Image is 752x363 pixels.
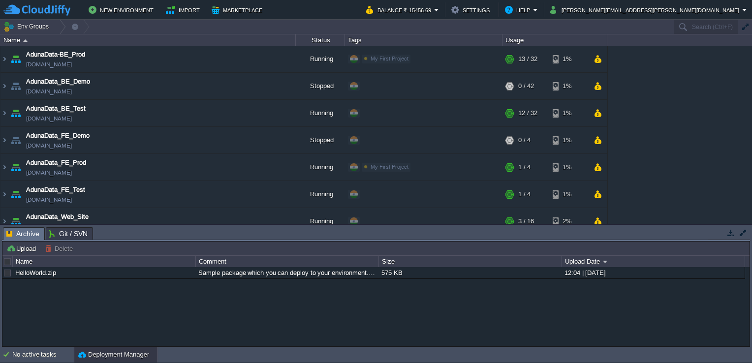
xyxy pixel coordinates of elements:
span: My First Project [371,164,408,170]
a: [DOMAIN_NAME] [26,168,72,178]
img: AMDAwAAAACH5BAEAAAAALAAAAAABAAEAAAICRAEAOw== [9,46,23,72]
img: AMDAwAAAACH5BAEAAAAALAAAAAABAAEAAAICRAEAOw== [0,181,8,208]
img: AMDAwAAAACH5BAEAAAAALAAAAAABAAEAAAICRAEAOw== [0,100,8,126]
div: Status [296,34,345,46]
div: Running [296,181,345,208]
button: Env Groups [3,20,52,33]
iframe: chat widget [711,324,742,353]
div: 13 / 32 [518,46,537,72]
img: AMDAwAAAACH5BAEAAAAALAAAAAABAAEAAAICRAEAOw== [9,100,23,126]
div: 2% [553,208,585,235]
a: [DOMAIN_NAME] [26,195,72,205]
div: Name [13,256,195,267]
div: Upload Date [563,256,745,267]
div: Size [379,256,562,267]
div: Running [296,208,345,235]
img: AMDAwAAAACH5BAEAAAAALAAAAAABAAEAAAICRAEAOw== [0,127,8,153]
div: 1% [553,73,585,99]
div: Stopped [296,127,345,153]
a: [DOMAIN_NAME] [26,87,72,96]
div: 1% [553,154,585,181]
a: AdunaData_BE_Test [26,104,86,114]
span: Archive [6,228,39,240]
img: AMDAwAAAACH5BAEAAAAALAAAAAABAAEAAAICRAEAOw== [9,154,23,181]
img: AMDAwAAAACH5BAEAAAAALAAAAAABAAEAAAICRAEAOw== [0,208,8,235]
a: [DOMAIN_NAME] [26,60,72,69]
div: 12 / 32 [518,100,537,126]
button: Deployment Manager [78,350,149,360]
button: Import [166,4,203,16]
img: AMDAwAAAACH5BAEAAAAALAAAAAABAAEAAAICRAEAOw== [9,127,23,153]
span: Git / SVN [49,228,88,240]
div: Name [1,34,295,46]
div: Running [296,100,345,126]
div: 1 / 4 [518,154,531,181]
button: Balance ₹-15456.69 [366,4,434,16]
a: [DOMAIN_NAME] [26,222,72,232]
img: AMDAwAAAACH5BAEAAAAALAAAAAABAAEAAAICRAEAOw== [9,208,23,235]
div: 12:04 | [DATE] [562,267,744,278]
div: 1% [553,181,585,208]
div: Sample package which you can deploy to your environment. Feel free to delete and upload a package... [196,267,378,278]
div: Running [296,154,345,181]
div: 1 / 4 [518,181,531,208]
div: 3 / 16 [518,208,534,235]
a: AdunaData_BE_Demo [26,77,90,87]
img: AMDAwAAAACH5BAEAAAAALAAAAAABAAEAAAICRAEAOw== [0,73,8,99]
button: New Environment [89,4,157,16]
a: AdunaData_FE_Test [26,185,85,195]
img: AMDAwAAAACH5BAEAAAAALAAAAAABAAEAAAICRAEAOw== [9,73,23,99]
div: Usage [503,34,607,46]
button: Settings [451,4,493,16]
img: AMDAwAAAACH5BAEAAAAALAAAAAABAAEAAAICRAEAOw== [23,39,28,42]
img: AMDAwAAAACH5BAEAAAAALAAAAAABAAEAAAICRAEAOw== [0,46,8,72]
div: Comment [196,256,378,267]
button: Delete [45,244,76,253]
a: AdunaData-BE_Prod [26,50,85,60]
div: 0 / 42 [518,73,534,99]
button: Help [505,4,533,16]
div: Stopped [296,73,345,99]
a: [DOMAIN_NAME] [26,114,72,123]
a: AdunaData_Web_Site [26,212,89,222]
button: [PERSON_NAME][EMAIL_ADDRESS][PERSON_NAME][DOMAIN_NAME] [550,4,742,16]
div: Running [296,46,345,72]
span: My First Project [371,56,408,61]
button: Upload [6,244,39,253]
div: 1% [553,100,585,126]
a: AdunaData_FE_Demo [26,131,90,141]
div: No active tasks [12,347,74,363]
img: AMDAwAAAACH5BAEAAAAALAAAAAABAAEAAAICRAEAOw== [9,181,23,208]
a: AdunaData_FE_Prod [26,158,86,168]
div: 0 / 4 [518,127,531,153]
img: AMDAwAAAACH5BAEAAAAALAAAAAABAAEAAAICRAEAOw== [0,154,8,181]
button: Marketplace [212,4,265,16]
div: 1% [553,127,585,153]
div: 1% [553,46,585,72]
div: Tags [345,34,502,46]
a: [DOMAIN_NAME] [26,141,72,151]
a: HelloWorld.zip [15,269,56,276]
div: 575 KB [379,267,561,278]
img: CloudJiffy [3,4,70,16]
